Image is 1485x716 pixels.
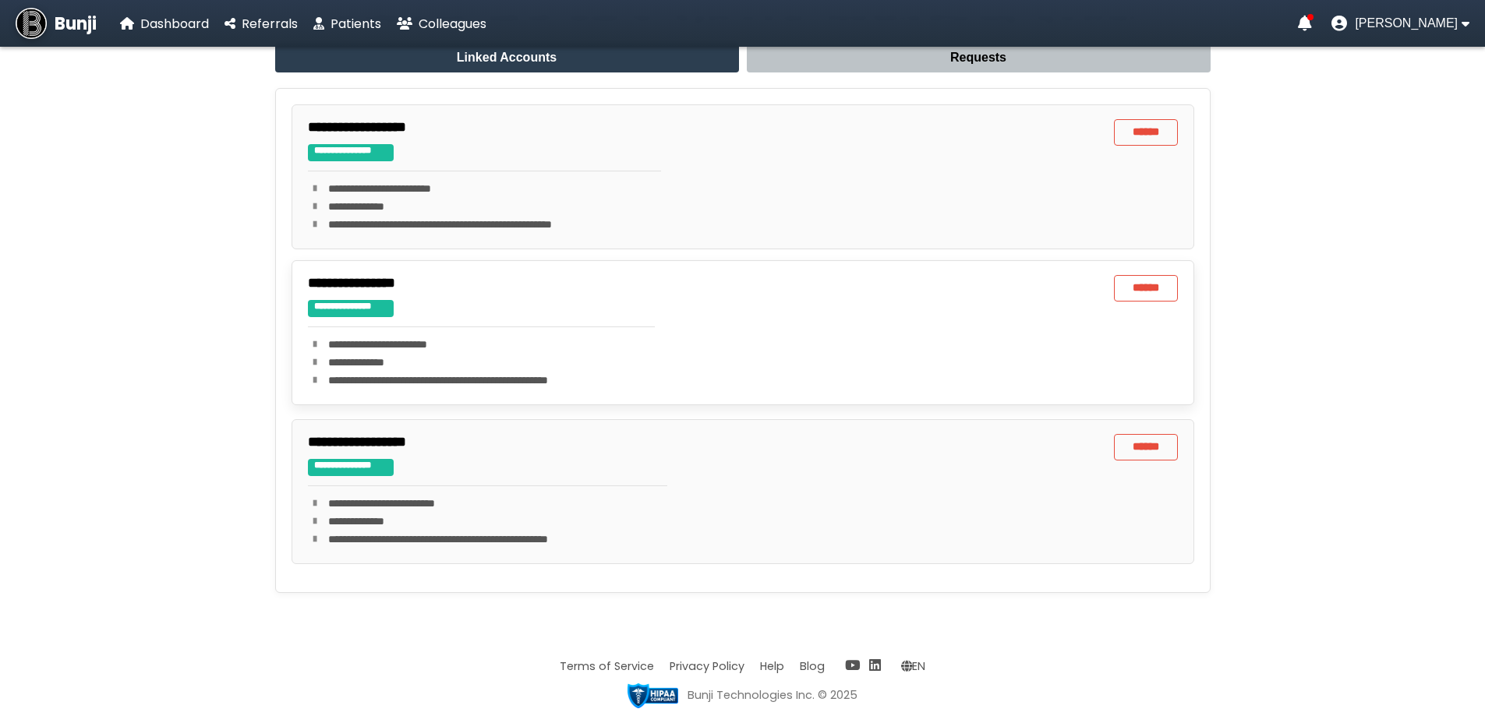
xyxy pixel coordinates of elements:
[670,658,744,674] a: Privacy Policy
[275,43,739,72] button: Linked Accounts
[747,43,1211,72] button: Requests
[313,14,381,34] a: Patients
[331,15,381,33] span: Patients
[16,8,97,39] a: Bunji
[560,658,654,674] a: Terms of Service
[16,8,47,39] img: Bunji Dental Referral Management
[120,14,209,34] a: Dashboard
[628,683,678,708] img: HIPAA compliant
[225,14,298,34] a: Referrals
[1355,16,1458,30] span: [PERSON_NAME]
[845,656,860,675] a: YouTube
[242,15,298,33] span: Referrals
[1298,16,1312,31] a: Notifications
[140,15,209,33] span: Dashboard
[55,11,97,37] span: Bunji
[800,658,825,674] a: Blog
[901,658,925,674] span: Change language
[397,14,486,34] a: Colleagues
[688,687,857,704] div: Bunji Technologies Inc. © 2025
[869,656,881,675] a: LinkedIn
[760,658,784,674] a: Help
[1331,16,1469,31] button: User menu
[419,15,486,33] span: Colleagues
